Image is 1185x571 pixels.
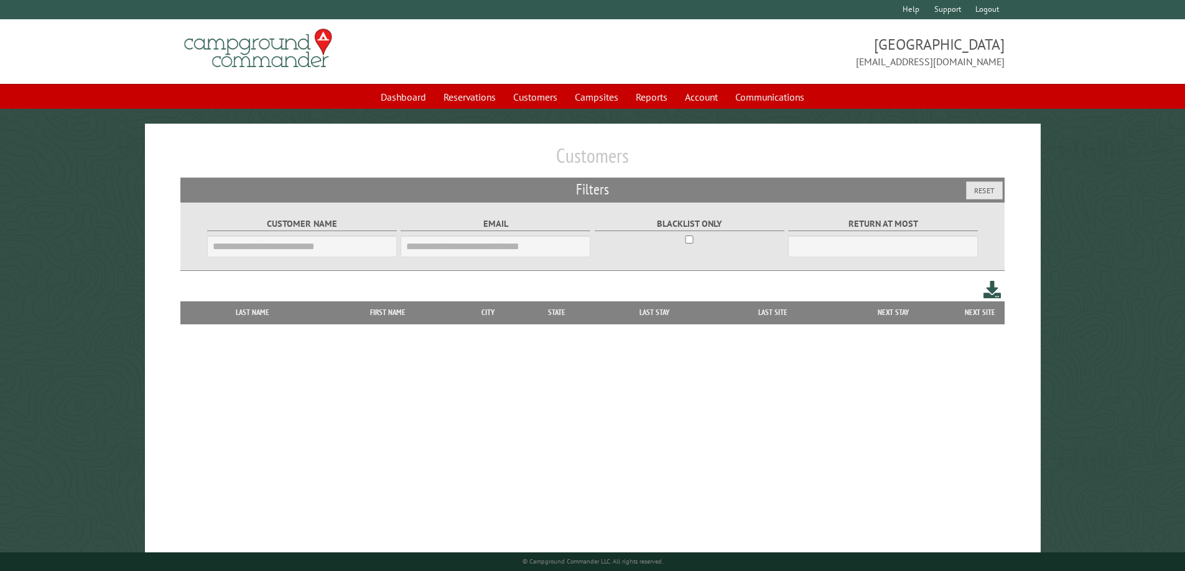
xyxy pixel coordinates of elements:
small: © Campground Commander LLC. All rights reserved. [523,557,663,565]
a: Download this customer list (.csv) [983,278,1001,301]
label: Blacklist only [595,217,784,231]
th: Last Site [714,301,831,324]
h2: Filters [180,178,1005,201]
a: Communications [728,85,812,109]
label: Customer Name [207,217,397,231]
th: Last Name [187,301,318,324]
a: Account [677,85,725,109]
a: Dashboard [373,85,434,109]
a: Customers [506,85,565,109]
span: [GEOGRAPHIC_DATA] [EMAIL_ADDRESS][DOMAIN_NAME] [593,34,1005,69]
button: Reset [966,181,1003,199]
a: Reports [628,85,675,109]
th: Last Stay [595,301,714,324]
th: Next Stay [832,301,955,324]
label: Return at most [788,217,978,231]
label: Email [401,217,590,231]
th: Next Site [955,301,1005,324]
th: State [519,301,595,324]
th: First Name [318,301,457,324]
h1: Customers [180,144,1005,178]
a: Reservations [436,85,503,109]
a: Campsites [567,85,626,109]
img: Campground Commander [180,24,336,73]
th: City [457,301,519,324]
